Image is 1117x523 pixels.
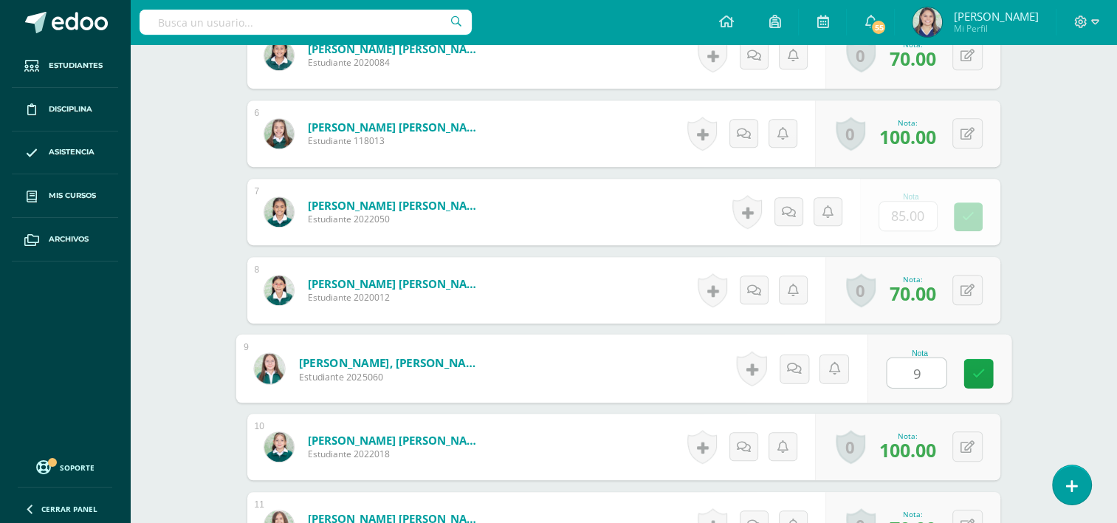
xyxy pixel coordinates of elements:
span: Estudiante 2022018 [308,448,485,460]
div: Nota: [890,39,936,49]
span: Estudiantes [49,60,103,72]
span: Cerrar panel [41,504,97,514]
span: Mi Perfil [953,22,1038,35]
div: Nota [879,193,944,201]
span: 100.00 [879,437,936,462]
img: 9128956020f7b566c036730ad4e45319.png [264,276,294,305]
a: [PERSON_NAME] [PERSON_NAME] de [PERSON_NAME] [308,41,485,56]
div: Nota: [890,509,936,519]
img: 10ded21b80080b90b3ec1413aedaafe5.png [264,41,294,70]
a: 0 [846,38,876,72]
span: Archivos [49,233,89,245]
img: 4a4615d1f1b0e8783506278448248883.png [254,353,284,383]
span: Soporte [60,462,94,473]
a: [PERSON_NAME] [PERSON_NAME] [308,276,485,291]
span: Estudiante 2022050 [308,213,485,225]
a: [PERSON_NAME] [PERSON_NAME] [308,198,485,213]
span: [PERSON_NAME] [953,9,1038,24]
img: 120cd266101af703983fe096e6c875ba.png [912,7,942,37]
a: Mis cursos [12,174,118,218]
span: Disciplina [49,103,92,115]
a: [PERSON_NAME], [PERSON_NAME] [298,355,481,370]
a: Asistencia [12,131,118,175]
span: Estudiante 2020012 [308,291,485,304]
a: [PERSON_NAME] [PERSON_NAME] [308,120,485,134]
input: 0-100.0 [879,202,937,230]
a: 0 [836,430,865,464]
span: 70.00 [890,281,936,306]
span: Estudiante 118013 [308,134,485,147]
span: 100.00 [879,124,936,149]
span: Asistencia [49,146,94,158]
a: Disciplina [12,88,118,131]
input: 0-100.0 [887,358,946,388]
img: dcf7c83eaa45d24684e591b258455540.png [264,197,294,227]
span: Estudiante 2025060 [298,370,481,383]
div: Nota: [879,117,936,128]
input: Busca un usuario... [140,10,472,35]
div: Nota: [890,274,936,284]
img: 905486eca45c33f0f0289e62a9249825.png [264,119,294,148]
span: Estudiante 2020084 [308,56,485,69]
div: Nota [886,349,953,357]
a: Soporte [18,457,112,476]
a: 0 [846,273,876,307]
a: [PERSON_NAME] [PERSON_NAME] [308,433,485,448]
a: Archivos [12,218,118,261]
img: 3834a774f6dba6ae801a55c6586ba044.png [264,432,294,462]
a: 0 [836,117,865,151]
div: Nota: [879,431,936,441]
span: 70.00 [890,46,936,71]
span: 55 [870,19,887,35]
span: Mis cursos [49,190,96,202]
a: Estudiantes [12,44,118,88]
